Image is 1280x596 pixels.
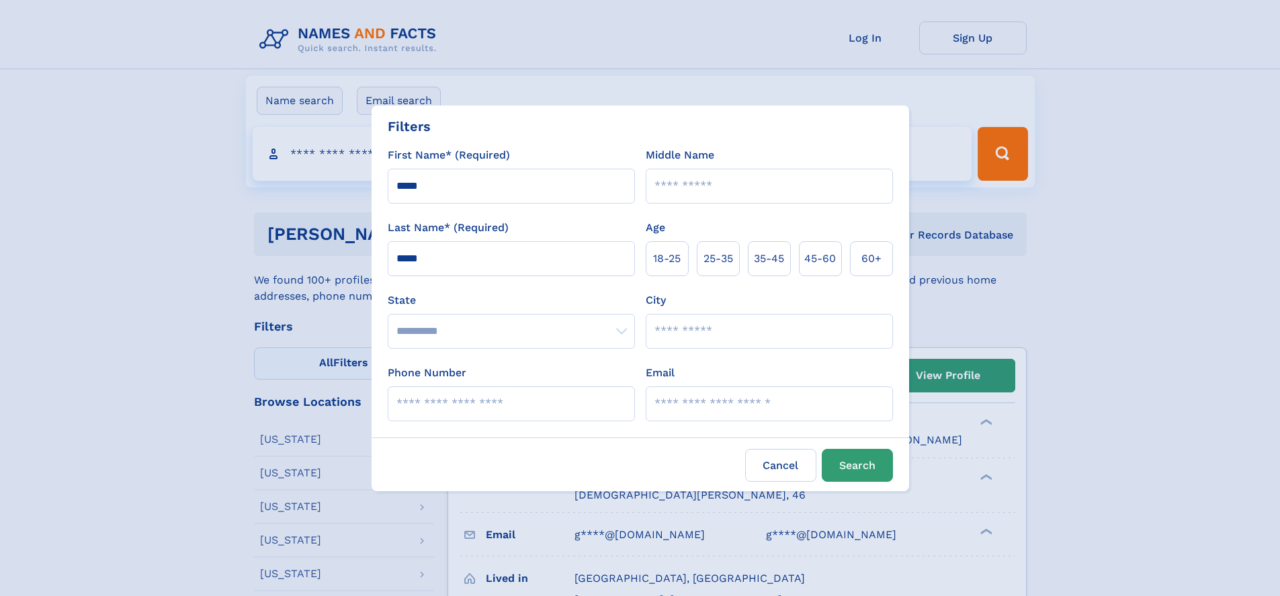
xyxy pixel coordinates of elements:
label: Middle Name [646,147,714,163]
span: 35‑45 [754,251,784,267]
label: Age [646,220,665,236]
label: First Name* (Required) [388,147,510,163]
label: Email [646,365,675,381]
label: Last Name* (Required) [388,220,509,236]
label: Phone Number [388,365,466,381]
button: Search [822,449,893,482]
span: 25‑35 [703,251,733,267]
label: City [646,292,666,308]
span: 45‑60 [804,251,836,267]
span: 18‑25 [653,251,681,267]
span: 60+ [861,251,882,267]
label: Cancel [745,449,816,482]
label: State [388,292,635,308]
div: Filters [388,116,431,136]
